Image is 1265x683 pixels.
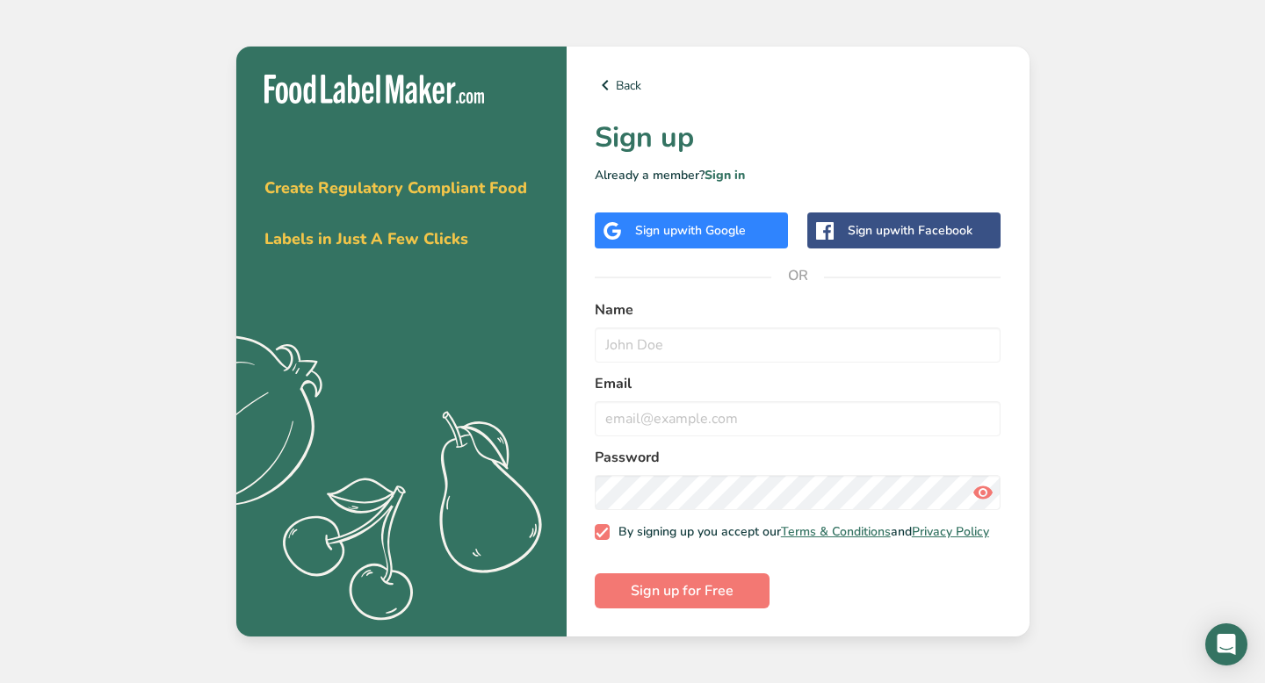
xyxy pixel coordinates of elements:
[264,75,484,104] img: Food Label Maker
[848,221,972,240] div: Sign up
[781,523,891,540] a: Terms & Conditions
[705,167,745,183] a: Sign in
[264,177,527,249] span: Create Regulatory Compliant Food Labels in Just A Few Clicks
[595,401,1001,436] input: email@example.com
[610,524,989,540] span: By signing up you accept our and
[677,222,746,239] span: with Google
[595,166,1001,184] p: Already a member?
[631,580,734,601] span: Sign up for Free
[890,222,972,239] span: with Facebook
[771,249,824,302] span: OR
[595,447,1001,468] label: Password
[595,299,1001,320] label: Name
[1205,623,1247,665] div: Open Intercom Messenger
[595,117,1001,159] h1: Sign up
[635,221,746,240] div: Sign up
[912,523,989,540] a: Privacy Policy
[595,373,1001,394] label: Email
[595,573,770,608] button: Sign up for Free
[595,327,1001,363] input: John Doe
[595,75,1001,96] a: Back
